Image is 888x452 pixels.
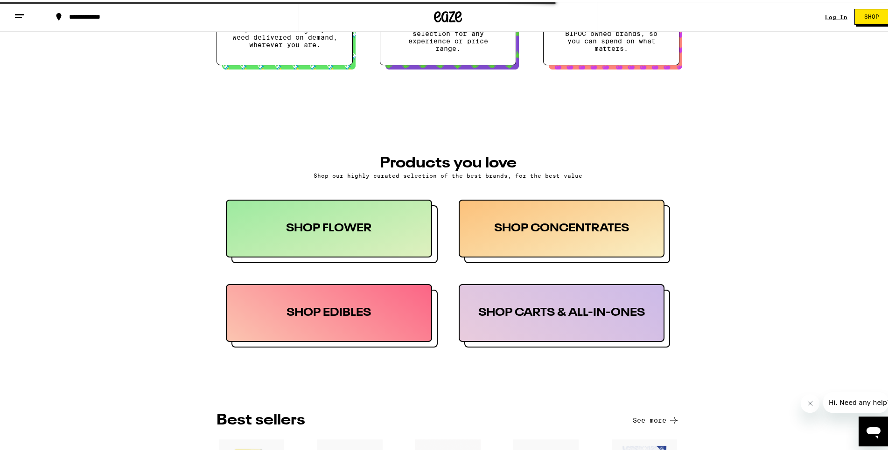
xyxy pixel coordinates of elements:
iframe: Close message [801,392,819,411]
button: SHOP CARTS & ALL-IN-ONES [459,282,671,346]
p: Shop our highly curated selection of the best brands, for the best value [226,171,670,177]
p: We always stock women and BIPOC owned brands, so you can spend on what matters. [559,21,664,50]
span: Hi. Need any help? [6,7,67,14]
p: We calculated the best selection for any experience or price range. [395,21,501,50]
p: Shop on Eaze and get your weed delivered on demand, wherever you are. [232,24,337,47]
h3: PRODUCTS YOU LOVE [226,154,670,169]
div: SHOP CARTS & ALL-IN-ONES [459,282,665,340]
button: See more [633,413,679,424]
h3: BEST SELLERS [217,411,305,426]
button: SHOP CONCENTRATES [459,198,671,261]
span: Shop [864,12,879,18]
div: SHOP FLOWER [226,198,432,256]
button: SHOP FLOWER [226,198,438,261]
div: SHOP CONCENTRATES [459,198,665,256]
div: SHOP EDIBLES [226,282,432,340]
button: SHOP EDIBLES [226,282,438,346]
a: Log In [825,12,847,18]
